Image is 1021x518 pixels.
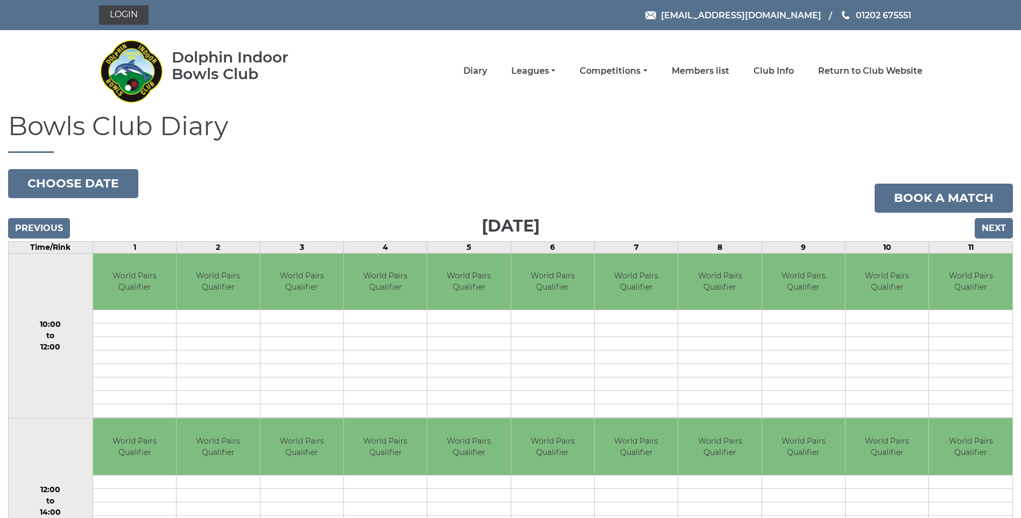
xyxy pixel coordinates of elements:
[856,10,911,20] span: 01202 675551
[9,253,93,418] td: 10:00 to 12:00
[93,418,176,475] td: World Pairs Qualifier
[260,254,343,310] td: World Pairs Qualifier
[93,254,176,310] td: World Pairs Qualifier
[511,241,594,253] td: 6
[511,418,594,475] td: World Pairs Qualifier
[172,49,323,82] div: Dolphin Indoor Bowls Club
[929,241,1013,253] td: 11
[344,254,427,310] td: World Pairs Qualifier
[678,254,761,310] td: World Pairs Qualifier
[260,418,343,475] td: World Pairs Qualifier
[177,254,259,310] td: World Pairs Qualifier
[754,65,794,77] a: Club Info
[975,218,1013,239] input: Next
[645,11,656,19] img: Email
[9,241,93,253] td: Time/Rink
[463,65,487,77] a: Diary
[875,184,1013,213] a: Book a match
[8,112,1013,153] h1: Bowls Club Diary
[661,10,821,20] span: [EMAIL_ADDRESS][DOMAIN_NAME]
[99,5,149,25] a: Login
[8,218,70,239] input: Previous
[818,65,923,77] a: Return to Club Website
[678,241,762,253] td: 8
[177,241,260,253] td: 2
[846,418,928,475] td: World Pairs Qualifier
[846,241,929,253] td: 10
[8,169,138,198] button: Choose date
[762,241,845,253] td: 9
[93,241,176,253] td: 1
[595,418,678,475] td: World Pairs Qualifier
[427,254,510,310] td: World Pairs Qualifier
[840,9,911,22] a: Phone us 01202 675551
[595,254,678,310] td: World Pairs Qualifier
[343,241,427,253] td: 4
[99,33,164,109] img: Dolphin Indoor Bowls Club
[672,65,729,77] a: Members list
[762,254,845,310] td: World Pairs Qualifier
[595,241,678,253] td: 7
[511,254,594,310] td: World Pairs Qualifier
[427,241,511,253] td: 5
[260,241,343,253] td: 3
[645,9,821,22] a: Email [EMAIL_ADDRESS][DOMAIN_NAME]
[511,65,555,77] a: Leagues
[427,418,510,475] td: World Pairs Qualifier
[678,418,761,475] td: World Pairs Qualifier
[842,11,849,19] img: Phone us
[177,418,259,475] td: World Pairs Qualifier
[846,254,928,310] td: World Pairs Qualifier
[929,418,1012,475] td: World Pairs Qualifier
[580,65,647,77] a: Competitions
[344,418,427,475] td: World Pairs Qualifier
[762,418,845,475] td: World Pairs Qualifier
[929,254,1012,310] td: World Pairs Qualifier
